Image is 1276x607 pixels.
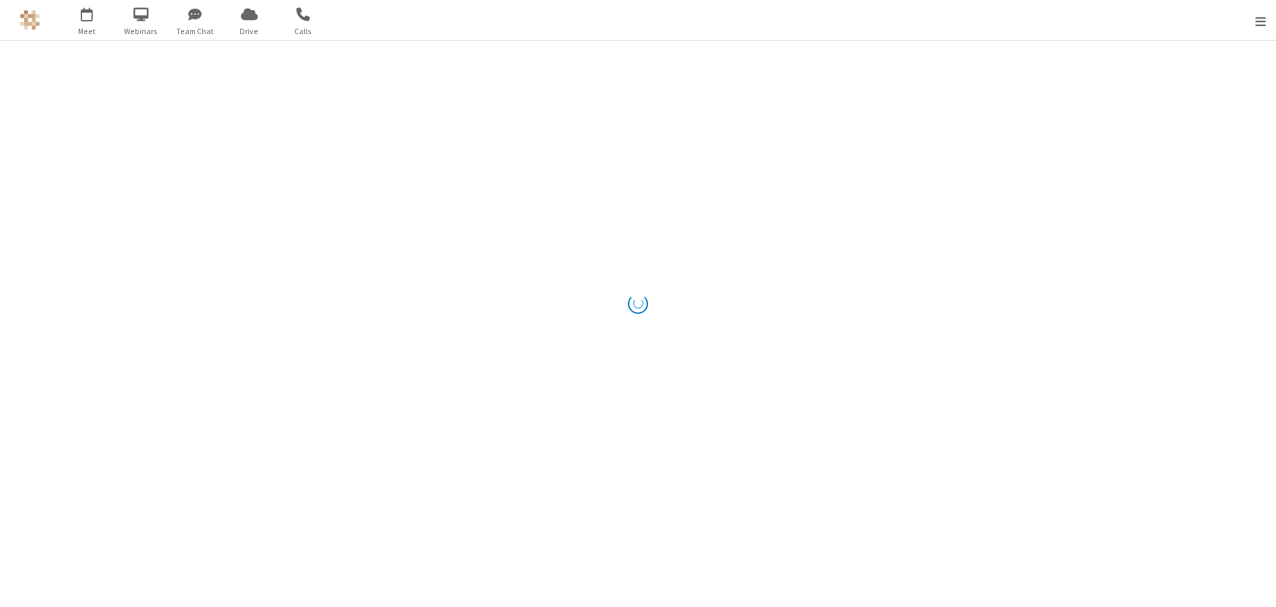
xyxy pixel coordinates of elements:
[20,10,40,30] img: QA Selenium DO NOT DELETE OR CHANGE
[224,25,274,37] span: Drive
[278,25,328,37] span: Calls
[62,25,112,37] span: Meet
[170,25,220,37] span: Team Chat
[116,25,166,37] span: Webinars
